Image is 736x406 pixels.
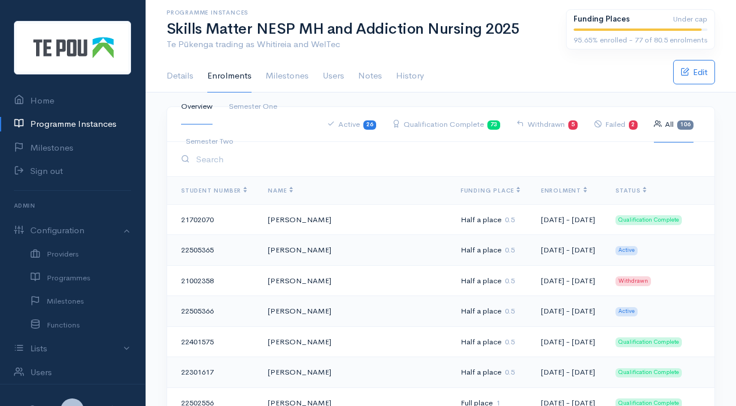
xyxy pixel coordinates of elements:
[167,60,193,92] a: Details
[505,337,515,347] span: 0.5
[490,121,497,128] b: 73
[259,357,451,388] td: [PERSON_NAME]
[259,326,451,357] td: [PERSON_NAME]
[186,124,233,159] a: Semester Two
[505,215,515,225] span: 0.5
[615,246,638,255] span: Active
[461,187,520,194] span: Funding Place
[505,276,515,286] span: 0.5
[167,326,259,357] td: 22401575
[615,215,682,225] span: Qualification Complete
[532,265,606,296] td: [DATE] - [DATE]
[615,187,646,194] span: Status
[268,187,292,194] span: Name
[615,276,651,286] span: Withdrawn
[594,106,638,143] a: Failed2
[451,204,532,235] td: Half a place
[167,9,552,16] h6: Programme Instances
[193,147,700,171] input: Search
[167,296,259,327] td: 22505366
[532,326,606,357] td: [DATE] - [DATE]
[451,326,532,357] td: Half a place
[680,121,691,128] b: 106
[358,60,382,92] a: Notes
[451,296,532,327] td: Half a place
[615,337,682,347] span: Qualification Complete
[229,89,277,124] a: Semester One
[654,106,693,143] a: All106
[259,265,451,296] td: [PERSON_NAME]
[571,121,575,128] b: 5
[615,307,638,316] span: Active
[451,235,532,266] td: Half a place
[673,60,715,84] a: Edit
[574,14,630,24] b: Funding Places
[167,357,259,388] td: 22301617
[451,357,532,388] td: Half a place
[392,106,500,143] a: Qualification Complete73
[259,204,451,235] td: [PERSON_NAME]
[14,21,131,74] img: Te Pou
[532,235,606,266] td: [DATE] - [DATE]
[323,60,344,92] a: Users
[631,121,635,128] b: 2
[181,187,247,194] span: Student Number
[259,296,451,327] td: [PERSON_NAME]
[366,121,373,128] b: 26
[532,296,606,327] td: [DATE] - [DATE]
[505,306,515,316] span: 0.5
[207,60,252,92] a: Enrolments
[167,235,259,266] td: 22505365
[167,21,552,38] h1: Skills Matter NESP MH and Addiction Nursing 2025
[451,265,532,296] td: Half a place
[541,187,587,194] span: Enrolment
[615,368,682,377] span: Qualification Complete
[505,367,515,377] span: 0.5
[167,204,259,235] td: 21702070
[266,60,309,92] a: Milestones
[327,106,376,143] a: Active26
[167,265,259,296] td: 21002358
[673,13,707,25] span: Under cap
[259,235,451,266] td: [PERSON_NAME]
[532,357,606,388] td: [DATE] - [DATE]
[14,198,131,213] h6: Admin
[181,89,213,124] a: Overview
[505,245,515,255] span: 0.5
[574,34,707,46] div: 95.65% enrolled - 77 of 80.5 enrolments
[516,106,578,143] a: Withdrawn5
[396,60,424,92] a: History
[532,204,606,235] td: [DATE] - [DATE]
[167,38,552,51] p: Te Pūkenga trading as Whitireia and WelTec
